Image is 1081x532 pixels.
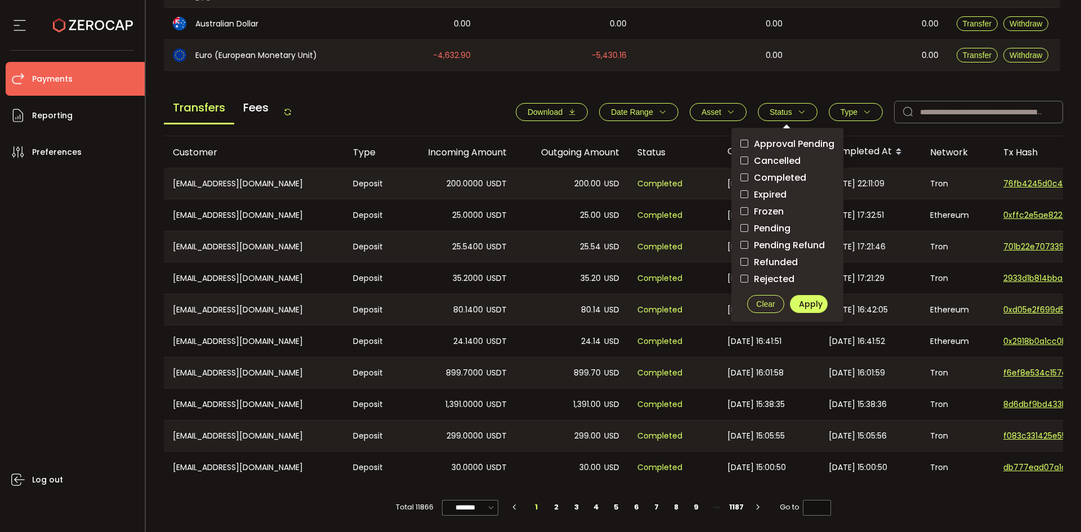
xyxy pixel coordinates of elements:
[799,298,823,310] span: Apply
[748,189,787,200] span: Expired
[829,335,885,348] span: [DATE] 16:41:52
[921,262,994,294] div: Tron
[829,103,883,121] button: Type
[486,303,507,316] span: USDT
[921,451,994,483] div: Tron
[580,240,601,253] span: 25.54
[1009,51,1042,60] span: Withdraw
[344,388,403,420] div: Deposit
[758,103,818,121] button: Status
[921,294,994,325] div: Ethereum
[790,295,828,313] button: Apply
[747,295,785,313] button: Clear
[604,461,619,474] span: USD
[604,272,619,285] span: USD
[592,49,627,62] span: -5,430.16
[486,177,507,190] span: USDT
[963,19,992,28] span: Transfer
[829,398,887,411] span: [DATE] 15:38:36
[766,49,783,62] span: 0.00
[628,146,718,159] div: Status
[604,366,619,379] span: USD
[727,303,788,316] span: [DATE] 16:42:04
[486,209,507,222] span: USDT
[486,335,507,348] span: USDT
[344,231,403,262] div: Deposit
[486,430,507,442] span: USDT
[164,231,344,262] div: [EMAIL_ADDRESS][DOMAIN_NAME]
[164,451,344,483] div: [EMAIL_ADDRESS][DOMAIN_NAME]
[396,499,434,515] span: Total 11866
[604,335,619,348] span: USD
[921,357,994,388] div: Tron
[963,51,992,60] span: Transfer
[748,274,794,284] span: Rejected
[756,299,775,309] span: Clear
[164,262,344,294] div: [EMAIL_ADDRESS][DOMAIN_NAME]
[164,168,344,199] div: [EMAIL_ADDRESS][DOMAIN_NAME]
[604,209,619,222] span: USD
[748,138,834,149] span: Approval Pending
[344,325,403,357] div: Deposit
[452,240,483,253] span: 25.5400
[573,398,601,411] span: 1,391.00
[829,430,887,442] span: [DATE] 15:05:56
[829,177,885,190] span: [DATE] 22:11:09
[486,272,507,285] span: USDT
[173,48,186,62] img: eur_portfolio.svg
[344,294,403,325] div: Deposit
[446,430,483,442] span: 299.0000
[957,48,998,62] button: Transfer
[579,461,601,474] span: 30.00
[604,240,619,253] span: USD
[526,499,547,515] li: 1
[921,231,994,262] div: Tron
[829,209,884,222] span: [DATE] 17:32:51
[637,240,682,253] span: Completed
[234,92,278,123] span: Fees
[748,240,825,251] span: Pending Refund
[452,209,483,222] span: 25.0000
[690,103,747,121] button: Asset
[1003,48,1048,62] button: Withdraw
[637,430,682,442] span: Completed
[433,49,471,62] span: -4,632.90
[921,388,994,420] div: Tron
[922,17,939,30] span: 0.00
[727,177,783,190] span: [DATE] 22:11:09
[486,366,507,379] span: USDT
[740,137,834,286] div: checkbox-group
[829,240,886,253] span: [DATE] 17:21:46
[528,108,562,117] span: Download
[748,206,784,217] span: Frozen
[922,49,939,62] span: 0.00
[164,92,234,124] span: Transfers
[637,177,682,190] span: Completed
[726,499,747,515] li: 1187
[344,146,403,159] div: Type
[921,325,994,357] div: Ethereum
[646,499,667,515] li: 7
[727,272,783,285] span: [DATE] 17:21:29
[611,108,653,117] span: Date Range
[921,146,994,159] div: Network
[486,240,507,253] span: USDT
[164,325,344,357] div: [EMAIL_ADDRESS][DOMAIN_NAME]
[829,461,887,474] span: [DATE] 15:00:50
[606,499,627,515] li: 5
[727,461,786,474] span: [DATE] 15:00:50
[445,398,483,411] span: 1,391.0000
[164,199,344,231] div: [EMAIL_ADDRESS][DOMAIN_NAME]
[344,262,403,294] div: Deposit
[637,366,682,379] span: Completed
[32,144,82,160] span: Preferences
[486,398,507,411] span: USDT
[727,335,781,348] span: [DATE] 16:41:51
[452,461,483,474] span: 30.0000
[727,209,785,222] span: [DATE] 17:32:50
[686,499,707,515] li: 9
[627,499,647,515] li: 6
[344,199,403,231] div: Deposit
[1025,478,1081,532] iframe: Chat Widget
[841,108,857,117] span: Type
